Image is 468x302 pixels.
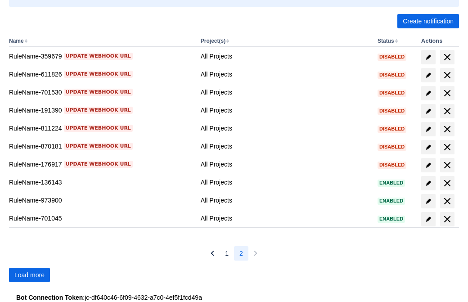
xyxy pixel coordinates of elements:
[378,72,406,77] span: Disabled
[205,246,220,261] button: Previous
[248,246,263,261] button: Next
[201,70,370,79] div: All Projects
[9,160,193,169] div: RuleName-176917
[201,52,370,61] div: All Projects
[403,14,454,28] span: Create notification
[205,246,263,261] nav: Pagination
[378,38,394,44] button: Status
[425,180,432,187] span: edit
[66,107,131,114] span: Update webhook URL
[14,268,45,282] span: Load more
[66,125,131,132] span: Update webhook URL
[378,216,405,221] span: Enabled
[442,160,453,171] span: delete
[9,38,24,44] button: Name
[425,144,432,151] span: edit
[201,160,370,169] div: All Projects
[66,143,131,150] span: Update webhook URL
[201,124,370,133] div: All Projects
[442,214,453,225] span: delete
[425,108,432,115] span: edit
[425,126,432,133] span: edit
[425,162,432,169] span: edit
[442,106,453,117] span: delete
[9,124,193,133] div: RuleName-811224
[9,196,193,205] div: RuleName-973900
[9,88,193,97] div: RuleName-701530
[66,161,131,168] span: Update webhook URL
[9,52,193,61] div: RuleName-359679
[66,89,131,96] span: Update webhook URL
[442,88,453,99] span: delete
[378,144,406,149] span: Disabled
[201,88,370,97] div: All Projects
[378,90,406,95] span: Disabled
[442,196,453,207] span: delete
[425,216,432,223] span: edit
[201,142,370,151] div: All Projects
[378,162,406,167] span: Disabled
[9,178,193,187] div: RuleName-136143
[9,70,193,79] div: RuleName-611826
[9,214,193,223] div: RuleName-701045
[378,126,406,131] span: Disabled
[425,198,432,205] span: edit
[442,124,453,135] span: delete
[425,54,432,61] span: edit
[418,36,459,47] th: Actions
[66,71,131,78] span: Update webhook URL
[378,198,405,203] span: Enabled
[378,108,406,113] span: Disabled
[201,178,370,187] div: All Projects
[234,246,248,261] button: Page 2
[442,70,453,81] span: delete
[9,268,50,282] button: Load more
[201,38,225,44] button: Project(s)
[397,14,459,28] button: Create notification
[9,142,193,151] div: RuleName-870181
[201,214,370,223] div: All Projects
[239,246,243,261] span: 2
[442,52,453,63] span: delete
[425,90,432,97] span: edit
[378,180,405,185] span: Enabled
[442,142,453,153] span: delete
[225,246,229,261] span: 1
[16,294,83,301] strong: Bot Connection Token
[220,246,234,261] button: Page 1
[66,53,131,60] span: Update webhook URL
[201,106,370,115] div: All Projects
[378,54,406,59] span: Disabled
[9,106,193,115] div: RuleName-191390
[16,293,452,302] div: : jc-df640c46-6f09-4632-a7c0-4ef5f1fcd49a
[201,196,370,205] div: All Projects
[425,72,432,79] span: edit
[442,178,453,189] span: delete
